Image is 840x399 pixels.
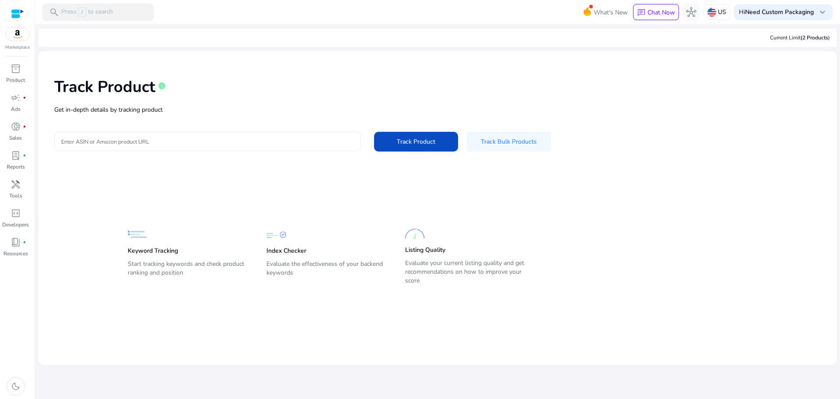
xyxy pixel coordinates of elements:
span: Track Bulk Products [481,137,537,146]
span: lab_profile [10,150,21,161]
p: Evaluate your current listing quality and get recommendations on how to improve your score [405,259,526,285]
span: (2 Products [801,34,828,41]
p: Keyword Tracking [128,247,178,255]
button: hub [682,4,700,21]
p: Hi [739,9,814,15]
p: Marketplace [5,44,30,51]
p: Listing Quality [405,246,445,254]
span: What's New [594,5,628,20]
p: Tools [9,192,22,200]
p: Sales [9,134,22,142]
span: donut_small [10,121,21,132]
span: fiber_manual_record [23,240,26,244]
p: Get in-depth details by tracking product [54,105,821,114]
span: fiber_manual_record [23,125,26,128]
span: handyman [10,179,21,190]
img: Listing Quality [405,224,425,244]
div: Current Limit ) [770,34,830,42]
p: Press to search [61,7,113,17]
p: US [718,4,726,20]
h1: Track Product [54,78,155,96]
span: chat [637,8,646,17]
b: Need Custom Packaging [745,8,814,16]
span: search [49,7,59,18]
button: Track Bulk Products [467,132,551,152]
p: Start tracking keywords and check product ranking and position [128,260,249,284]
p: Evaluate the effectiveness of your backend keywords [266,260,388,284]
img: Index Checker [266,225,286,244]
p: Ads [11,105,21,113]
span: fiber_manual_record [23,154,26,157]
span: info [157,81,166,90]
p: Product [6,76,25,84]
span: keyboard_arrow_down [817,7,828,18]
span: dark_mode [10,381,21,392]
img: Keyword Tracking [128,225,147,244]
button: chatChat Now [633,4,679,21]
span: fiber_manual_record [23,96,26,99]
p: Reports [7,163,25,171]
span: Track Product [397,137,435,146]
p: Index Checker [266,247,306,255]
p: Resources [3,250,28,258]
button: Track Product [374,132,458,152]
span: book_4 [10,237,21,247]
img: amazon.svg [6,28,29,41]
span: hub [686,7,696,18]
img: us.svg [707,8,716,17]
p: Chat Now [647,8,675,17]
span: / [78,7,86,17]
p: Developers [2,221,29,229]
span: inventory_2 [10,64,21,74]
span: code_blocks [10,208,21,219]
span: campaign [10,92,21,103]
